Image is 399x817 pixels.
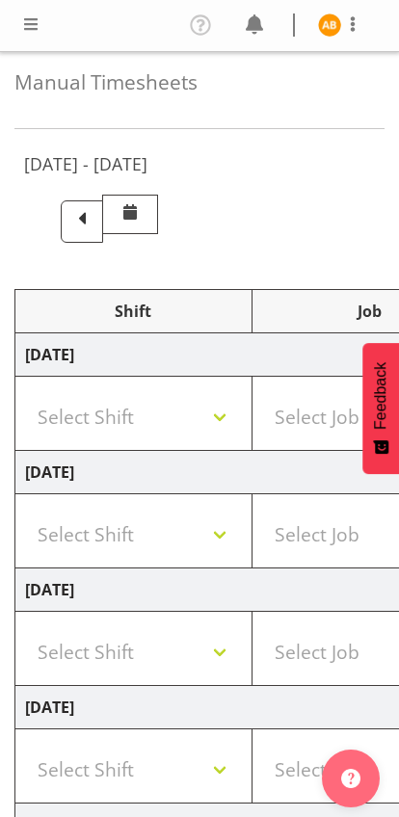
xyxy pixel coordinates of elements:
h5: [DATE] - [DATE] [24,153,147,174]
img: angela-burrill10486.jpg [318,13,341,37]
div: Shift [25,300,242,323]
img: help-xxl-2.png [341,769,360,788]
span: Feedback [372,362,389,430]
button: Feedback - Show survey [362,343,399,474]
h4: Manual Timesheets [14,71,385,93]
